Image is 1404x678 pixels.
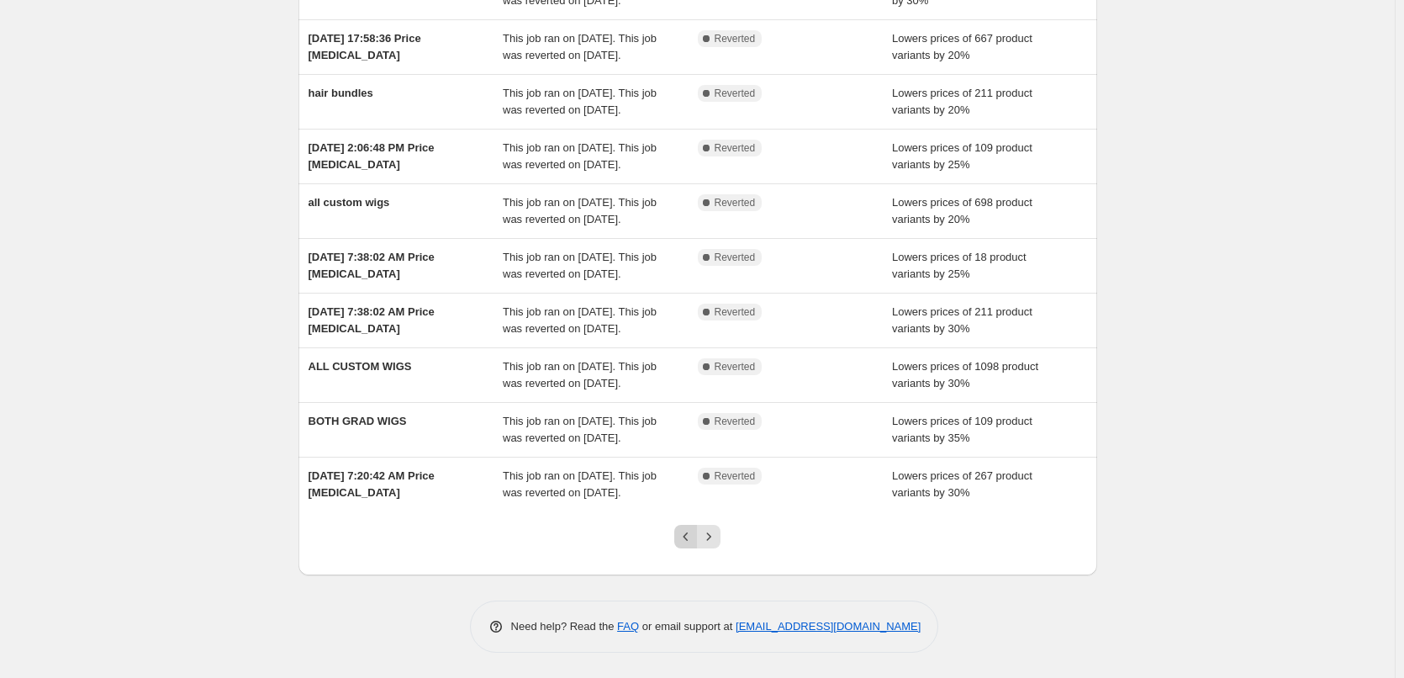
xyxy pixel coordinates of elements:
span: Lowers prices of 1098 product variants by 30% [892,360,1038,389]
span: Reverted [715,196,756,209]
span: Lowers prices of 667 product variants by 20% [892,32,1032,61]
span: BOTH GRAD WIGS [309,415,407,427]
a: FAQ [617,620,639,633]
a: [EMAIL_ADDRESS][DOMAIN_NAME] [736,620,921,633]
span: Reverted [715,415,756,428]
span: [DATE] 7:38:02 AM Price [MEDICAL_DATA] [309,251,435,280]
span: [DATE] 7:20:42 AM Price [MEDICAL_DATA] [309,469,435,499]
span: or email support at [639,620,736,633]
span: This job ran on [DATE]. This job was reverted on [DATE]. [503,87,657,116]
span: hair bundles [309,87,373,99]
button: Next [697,525,720,548]
button: Previous [674,525,698,548]
span: Reverted [715,32,756,45]
span: This job ran on [DATE]. This job was reverted on [DATE]. [503,360,657,389]
span: This job ran on [DATE]. This job was reverted on [DATE]. [503,305,657,335]
span: This job ran on [DATE]. This job was reverted on [DATE]. [503,469,657,499]
span: Lowers prices of 698 product variants by 20% [892,196,1032,225]
span: Need help? Read the [511,620,618,633]
span: Lowers prices of 109 product variants by 25% [892,141,1032,171]
span: This job ran on [DATE]. This job was reverted on [DATE]. [503,141,657,171]
span: Reverted [715,87,756,100]
span: [DATE] 17:58:36 Price [MEDICAL_DATA] [309,32,421,61]
span: This job ran on [DATE]. This job was reverted on [DATE]. [503,32,657,61]
span: This job ran on [DATE]. This job was reverted on [DATE]. [503,196,657,225]
span: This job ran on [DATE]. This job was reverted on [DATE]. [503,415,657,444]
span: Reverted [715,141,756,155]
span: Lowers prices of 267 product variants by 30% [892,469,1032,499]
span: This job ran on [DATE]. This job was reverted on [DATE]. [503,251,657,280]
span: Reverted [715,360,756,373]
span: Lowers prices of 211 product variants by 20% [892,87,1032,116]
span: ALL CUSTOM WIGS [309,360,412,373]
span: Lowers prices of 18 product variants by 25% [892,251,1027,280]
span: Reverted [715,305,756,319]
span: Reverted [715,469,756,483]
span: [DATE] 7:38:02 AM Price [MEDICAL_DATA] [309,305,435,335]
span: Lowers prices of 109 product variants by 35% [892,415,1032,444]
nav: Pagination [674,525,720,548]
span: Reverted [715,251,756,264]
span: [DATE] 2:06:48 PM Price [MEDICAL_DATA] [309,141,435,171]
span: all custom wigs [309,196,390,209]
span: Lowers prices of 211 product variants by 30% [892,305,1032,335]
